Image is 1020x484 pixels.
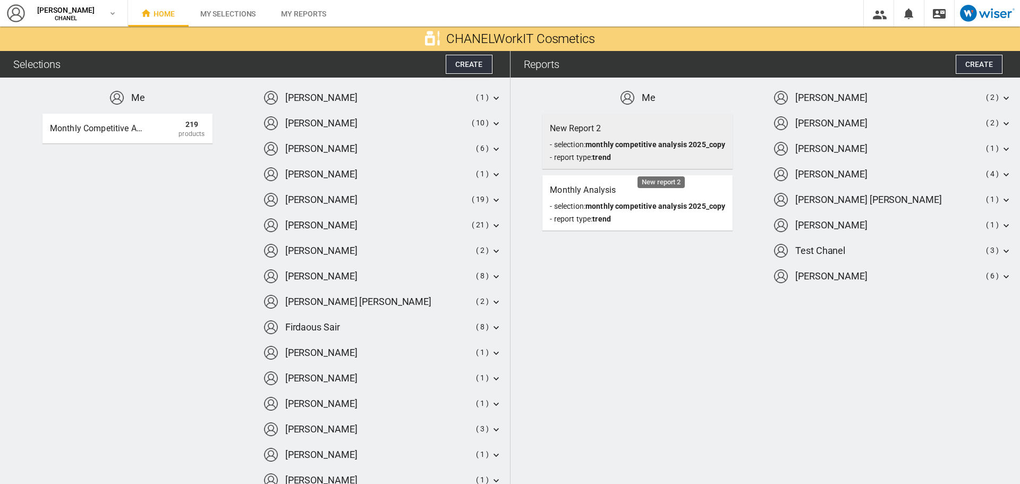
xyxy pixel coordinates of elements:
div: [PERSON_NAME] [795,142,868,155]
div: ( 1 ) [476,92,489,103]
div: test chanel [795,244,845,257]
div: ( 3 ) [986,245,999,256]
img: profile2-48x48.png [773,141,788,156]
div: ( 1 ) [476,169,489,180]
div: Monthly competitive analysis 2025_copy [50,119,146,138]
img: profile2-48x48.png [263,371,278,386]
div: ( 1 ) [476,347,489,358]
div: [PERSON_NAME] [PERSON_NAME] [285,295,431,308]
div: [PERSON_NAME] [285,397,358,410]
div: - report type: [550,151,611,164]
span: Home [141,10,175,18]
img: profile2-48x48.png [773,116,788,131]
div: ( 1 ) [476,449,489,460]
img: profile2-48x48.png [263,269,278,284]
div: Contact us [924,6,954,21]
img: profile2-48x48.png [263,294,278,309]
div: - Selection: [550,138,725,151]
img: profile2-48x48.png [773,218,788,233]
span: Monthly competitive analysis 2025_copy [585,202,725,210]
img: profile2-48x48.png [773,243,788,258]
img: profile2-48x48.png [263,192,278,207]
span: Create [965,60,993,69]
div: ( 4 ) [986,169,999,180]
img: logo_wiser_103x32.png [960,5,1015,22]
div: Me [131,91,145,104]
img: profile2-48x48.png [263,396,278,411]
div: ( 1 ) [986,194,999,205]
div: ( 2 ) [476,245,489,256]
button: Monthly competitive analysis 2025_copy [42,114,212,143]
div: [PERSON_NAME] [285,91,358,104]
div: [PERSON_NAME] [285,218,358,232]
div: [PERSON_NAME] [285,269,358,283]
img: profile2-48x48.png [773,90,788,105]
div: [PERSON_NAME] [795,269,868,283]
img: profile2-48x48.png [620,90,635,105]
div: [PERSON_NAME] [285,116,358,130]
div: Monthly analysis [550,181,709,200]
span: [PERSON_NAME] [34,5,98,15]
button: New report 2 [542,114,733,169]
div: ( 2 ) [986,92,999,103]
span: WorkIT Cosmetics [425,30,595,48]
div: ( 8 ) [476,322,489,333]
div: [PERSON_NAME] [285,193,358,206]
span: Products [178,130,205,138]
img: cosmetic2b-white-132.png [425,31,440,46]
div: [PERSON_NAME] [795,218,868,232]
div: ( 1 ) [476,398,489,409]
div: - Selection: [550,200,725,213]
span: TREND [592,153,611,162]
span: My selections [200,10,256,18]
div: ( 6 ) [476,143,489,154]
img: profile2-48x48.png [263,422,278,437]
span: Create [455,60,483,69]
div: [PERSON_NAME] [285,422,358,436]
div: [PERSON_NAME] [PERSON_NAME] [795,193,941,206]
a: Open Wiser website [955,5,1020,22]
div: Me [642,91,656,104]
div: ( 19 ) [472,194,488,205]
div: [PERSON_NAME] [285,142,358,155]
div: ( 21 ) [472,220,488,231]
span: TREND [592,215,611,223]
img: profile2-48x48.png [109,90,124,105]
div: - report type: [550,213,611,225]
div: [PERSON_NAME] [285,448,358,461]
div: ( 8 ) [476,271,489,282]
button: Monthly analysis [542,175,733,231]
div: ( 2 ) [986,118,999,129]
img: profile2-48x48.png [263,320,278,335]
div: ( 2 ) [476,296,489,307]
span: My reports [281,10,326,18]
img: profile2-48x48.png [773,269,788,284]
span: 219 [178,119,205,130]
img: profile2-48x48.png [263,218,278,233]
div: [PERSON_NAME] [795,167,868,181]
div: [PERSON_NAME] [285,346,358,359]
button: Create [956,55,1002,74]
div: [PERSON_NAME] [795,91,868,104]
img: profile2-48x48.png [263,141,278,156]
img: profile2-48x48.png [263,345,278,360]
img: profile2-48x48.png [263,90,278,105]
span: CHANEL [34,15,98,22]
div: [PERSON_NAME] [285,371,358,385]
div: [PERSON_NAME] [795,116,868,130]
div: firdaous sair [285,320,340,334]
img: profile2-48x48.png [263,447,278,462]
img: profile2-48x48.png [263,116,278,131]
div: ( 6 ) [986,271,999,282]
div: ( 3 ) [476,424,489,435]
img: profile2-48x48.png [773,192,788,207]
img: profile2-48x48.png [263,243,278,258]
img: profile2-48x48.png [263,167,278,182]
div: Reports [524,57,559,72]
div: New report 2 [550,119,709,138]
div: ( 10 ) [472,118,488,129]
div: Selections [13,57,61,72]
